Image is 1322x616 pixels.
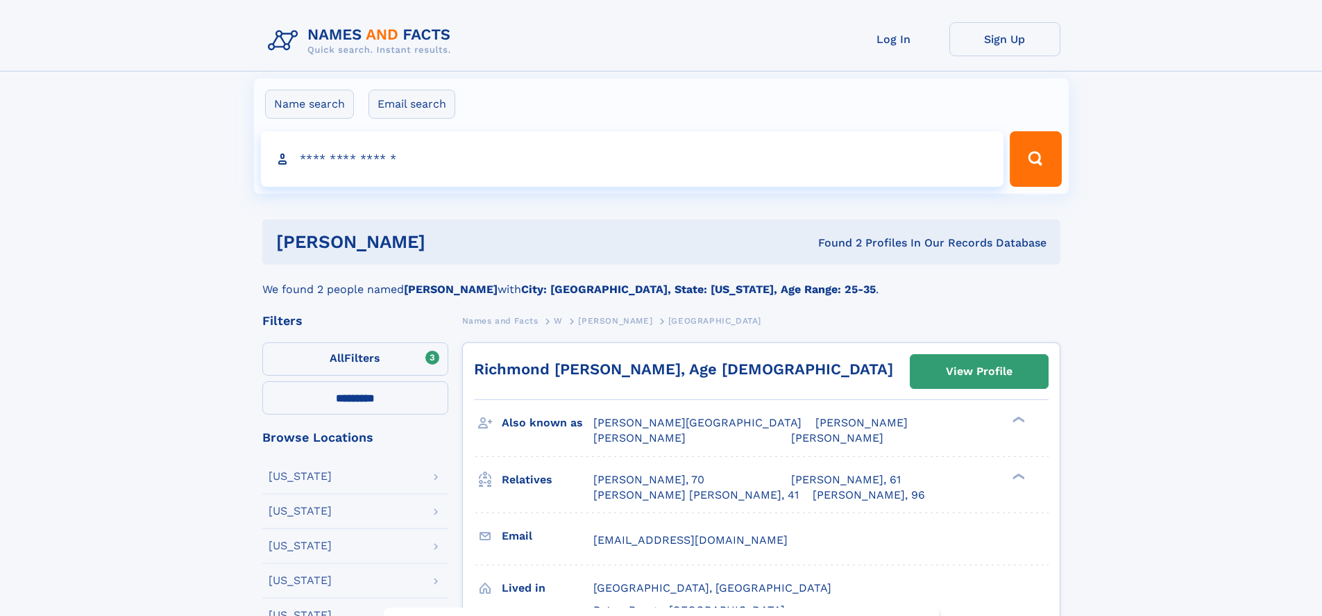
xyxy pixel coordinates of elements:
[554,312,563,329] a: W
[502,468,593,492] h3: Relatives
[668,316,761,326] span: [GEOGRAPHIC_DATA]
[838,22,949,56] a: Log In
[593,416,802,429] span: [PERSON_NAME][GEOGRAPHIC_DATA]
[554,316,563,326] span: W
[593,581,831,594] span: [GEOGRAPHIC_DATA], [GEOGRAPHIC_DATA]
[813,488,925,503] a: [PERSON_NAME], 96
[910,355,1048,388] a: View Profile
[265,90,354,119] label: Name search
[622,235,1046,251] div: Found 2 Profiles In Our Records Database
[593,488,799,503] a: [PERSON_NAME] [PERSON_NAME], 41
[791,431,883,444] span: [PERSON_NAME]
[269,575,332,586] div: [US_STATE]
[578,316,652,326] span: [PERSON_NAME]
[262,265,1060,298] div: We found 2 people named with .
[791,472,901,488] a: [PERSON_NAME], 61
[262,315,448,327] div: Filters
[1010,131,1061,187] button: Search Button
[262,22,462,60] img: Logo Names and Facts
[269,471,332,482] div: [US_STATE]
[368,90,455,119] label: Email search
[946,356,1012,388] div: View Profile
[593,431,686,444] span: [PERSON_NAME]
[578,312,652,329] a: [PERSON_NAME]
[1009,472,1026,481] div: ❯
[404,283,498,296] b: [PERSON_NAME]
[815,416,908,429] span: [PERSON_NAME]
[261,131,1004,187] input: search input
[462,312,539,329] a: Names and Facts
[276,233,622,251] h1: [PERSON_NAME]
[502,576,593,600] h3: Lived in
[593,533,788,547] span: [EMAIL_ADDRESS][DOMAIN_NAME]
[593,472,704,488] a: [PERSON_NAME], 70
[262,431,448,444] div: Browse Locations
[502,524,593,548] h3: Email
[330,351,344,365] span: All
[269,540,332,551] div: [US_STATE]
[521,283,876,296] b: City: [GEOGRAPHIC_DATA], State: [US_STATE], Age Range: 25-35
[269,506,332,517] div: [US_STATE]
[949,22,1060,56] a: Sign Up
[502,411,593,435] h3: Also known as
[1009,415,1026,424] div: ❯
[262,342,448,376] label: Filters
[474,360,893,378] a: Richmond [PERSON_NAME], Age [DEMOGRAPHIC_DATA]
